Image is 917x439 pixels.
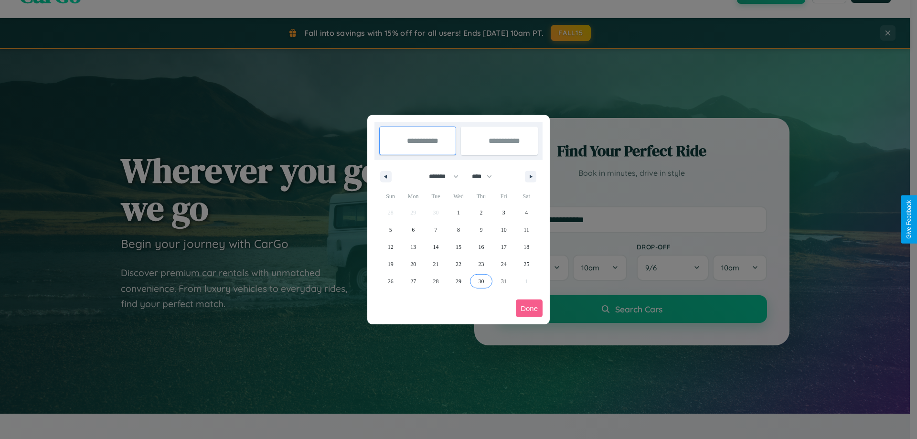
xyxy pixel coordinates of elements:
[480,221,482,238] span: 9
[501,221,507,238] span: 10
[515,238,538,256] button: 18
[425,273,447,290] button: 28
[425,221,447,238] button: 7
[523,256,529,273] span: 25
[433,238,439,256] span: 14
[492,256,515,273] button: 24
[425,238,447,256] button: 14
[379,238,402,256] button: 12
[447,256,469,273] button: 22
[410,238,416,256] span: 13
[456,256,461,273] span: 22
[525,204,528,221] span: 4
[388,273,394,290] span: 26
[447,273,469,290] button: 29
[447,204,469,221] button: 1
[402,189,424,204] span: Mon
[523,238,529,256] span: 18
[470,221,492,238] button: 9
[492,221,515,238] button: 10
[492,238,515,256] button: 17
[470,273,492,290] button: 30
[402,256,424,273] button: 20
[515,221,538,238] button: 11
[388,238,394,256] span: 12
[447,189,469,204] span: Wed
[523,221,529,238] span: 11
[516,300,543,317] button: Done
[456,273,461,290] span: 29
[379,189,402,204] span: Sun
[492,204,515,221] button: 3
[425,189,447,204] span: Tue
[906,200,912,239] div: Give Feedback
[470,204,492,221] button: 2
[501,238,507,256] span: 17
[379,273,402,290] button: 26
[492,189,515,204] span: Fri
[501,273,507,290] span: 31
[389,221,392,238] span: 5
[447,221,469,238] button: 8
[478,256,484,273] span: 23
[502,204,505,221] span: 3
[433,273,439,290] span: 28
[402,238,424,256] button: 13
[470,189,492,204] span: Thu
[478,238,484,256] span: 16
[379,256,402,273] button: 19
[412,221,415,238] span: 6
[470,256,492,273] button: 23
[515,256,538,273] button: 25
[478,273,484,290] span: 30
[492,273,515,290] button: 31
[388,256,394,273] span: 19
[456,238,461,256] span: 15
[501,256,507,273] span: 24
[480,204,482,221] span: 2
[447,238,469,256] button: 15
[433,256,439,273] span: 21
[457,204,460,221] span: 1
[410,273,416,290] span: 27
[470,238,492,256] button: 16
[515,204,538,221] button: 4
[402,273,424,290] button: 27
[425,256,447,273] button: 21
[457,221,460,238] span: 8
[515,189,538,204] span: Sat
[402,221,424,238] button: 6
[379,221,402,238] button: 5
[435,221,437,238] span: 7
[410,256,416,273] span: 20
